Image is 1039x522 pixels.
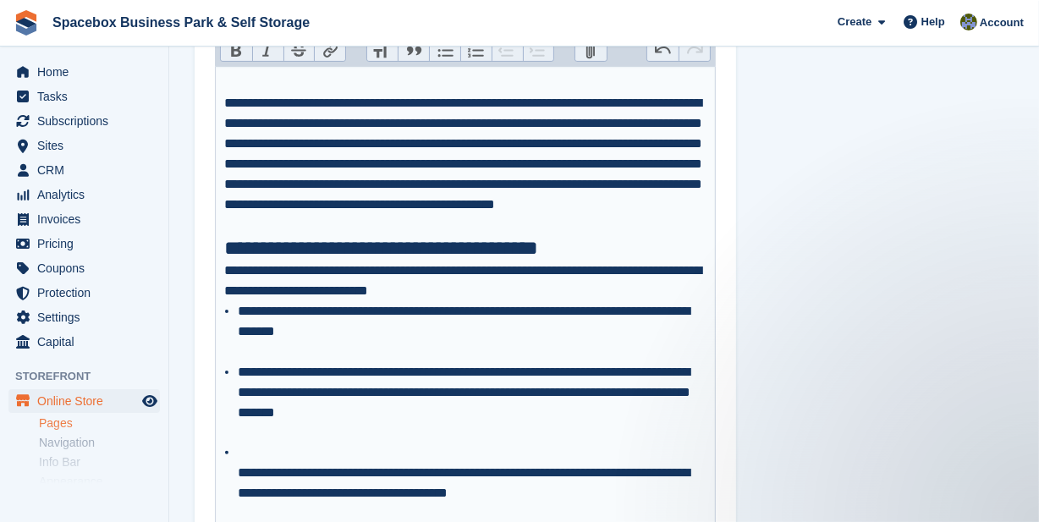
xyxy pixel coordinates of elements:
span: Help [921,14,945,30]
a: menu [8,109,160,133]
img: stora-icon-8386f47178a22dfd0bd8f6a31ec36ba5ce8667c1dd55bd0f319d3a0aa187defe.svg [14,10,39,36]
button: Bullets [429,40,460,62]
button: Italic [252,40,283,62]
a: menu [8,60,160,84]
span: Tasks [37,85,139,108]
a: menu [8,183,160,206]
a: menu [8,134,160,157]
button: Quote [398,40,429,62]
span: Subscriptions [37,109,139,133]
button: Numbers [460,40,492,62]
a: Navigation [39,435,160,451]
button: Decrease Level [492,40,523,62]
span: Create [838,14,871,30]
span: Analytics [37,183,139,206]
span: Coupons [37,256,139,280]
span: Invoices [37,207,139,231]
button: Increase Level [523,40,554,62]
a: menu [8,158,160,182]
a: menu [8,389,160,413]
a: Pages [39,415,160,431]
a: menu [8,256,160,280]
button: Strikethrough [283,40,315,62]
span: Sites [37,134,139,157]
span: Protection [37,281,139,305]
button: Bold [221,40,252,62]
img: sahil [960,14,977,30]
a: Info Bar [39,454,160,470]
a: Appearance [39,474,160,490]
button: Heading [367,40,399,62]
a: Preview store [140,391,160,411]
button: Link [314,40,345,62]
button: Undo [647,40,679,62]
span: CRM [37,158,139,182]
span: Storefront [15,368,168,385]
a: menu [8,305,160,329]
a: Spacebox Business Park & Self Storage [46,8,316,36]
span: Online Store [37,389,139,413]
a: menu [8,85,160,108]
a: menu [8,232,160,256]
span: Settings [37,305,139,329]
span: Capital [37,330,139,354]
a: menu [8,207,160,231]
a: menu [8,330,160,354]
span: Pricing [37,232,139,256]
a: menu [8,281,160,305]
span: Home [37,60,139,84]
button: Redo [679,40,710,62]
button: Attach Files [575,40,607,62]
span: Account [980,14,1024,31]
